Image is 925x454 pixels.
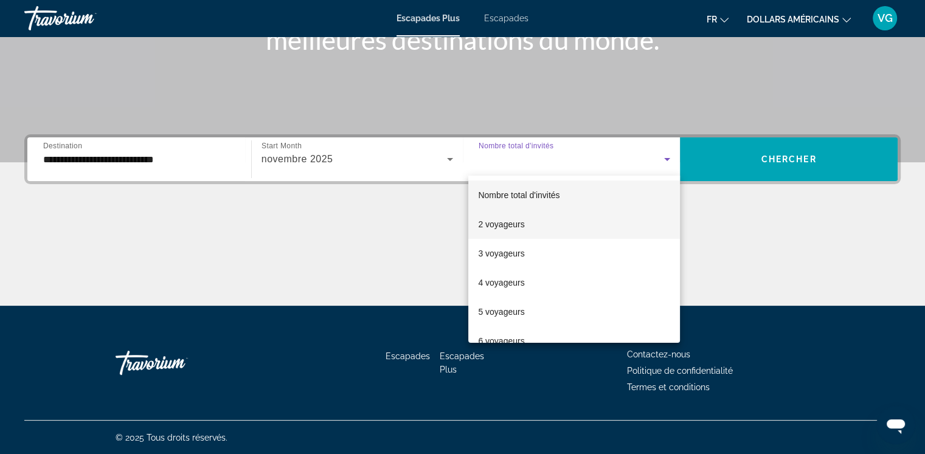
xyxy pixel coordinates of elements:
[876,405,915,444] iframe: Bouton de lancement de la fenêtre de messagerie
[478,219,524,229] font: 2 voyageurs
[478,249,524,258] font: 3 voyageurs
[478,278,524,287] font: 4 voyageurs
[478,190,560,200] font: Nombre total d'invités
[478,336,524,346] font: 6 voyageurs
[478,307,524,317] font: 5 voyageurs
